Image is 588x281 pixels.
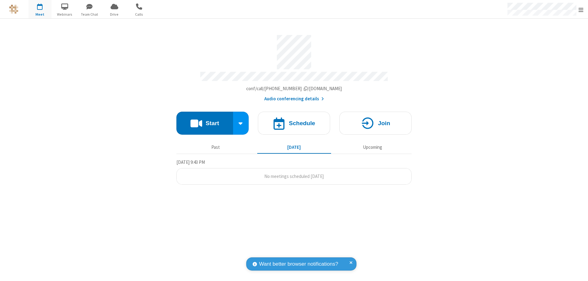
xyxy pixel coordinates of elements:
[378,120,390,126] h4: Join
[339,112,412,135] button: Join
[9,5,18,14] img: QA Selenium DO NOT DELETE OR CHANGE
[246,85,342,92] button: Copy my meeting room linkCopy my meeting room link
[176,112,233,135] button: Start
[179,141,253,153] button: Past
[246,86,342,91] span: Copy my meeting room link
[128,12,151,17] span: Calls
[78,12,101,17] span: Team Chat
[176,159,412,185] section: Today's Meetings
[176,159,205,165] span: [DATE] 9:43 PM
[205,120,219,126] h4: Start
[233,112,249,135] div: Start conference options
[258,112,330,135] button: Schedule
[264,173,324,179] span: No meetings scheduled [DATE]
[53,12,76,17] span: Webinars
[259,260,338,268] span: Want better browser notifications?
[289,120,315,126] h4: Schedule
[257,141,331,153] button: [DATE]
[264,95,324,102] button: Audio conferencing details
[336,141,409,153] button: Upcoming
[28,12,51,17] span: Meet
[103,12,126,17] span: Drive
[176,30,412,102] section: Account details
